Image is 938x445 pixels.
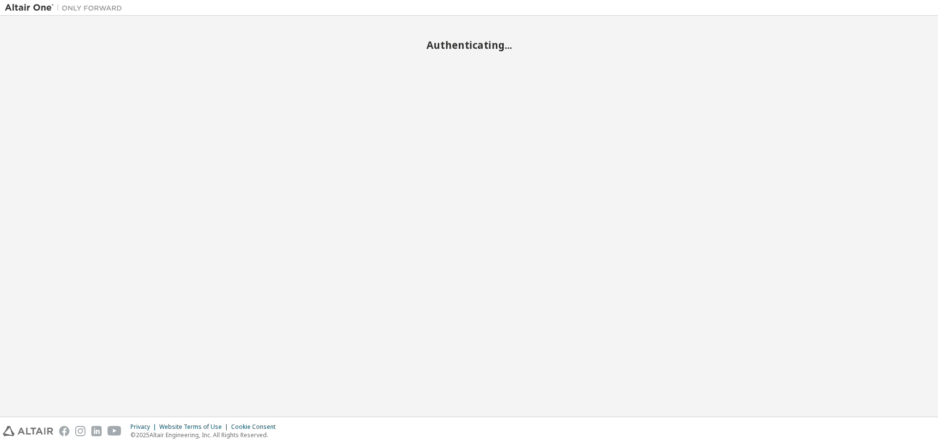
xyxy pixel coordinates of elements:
img: altair_logo.svg [3,426,53,436]
img: facebook.svg [59,426,69,436]
img: linkedin.svg [91,426,102,436]
p: © 2025 Altair Engineering, Inc. All Rights Reserved. [130,431,281,439]
img: Altair One [5,3,127,13]
img: youtube.svg [107,426,122,436]
div: Privacy [130,423,159,431]
img: instagram.svg [75,426,85,436]
h2: Authenticating... [5,39,933,51]
div: Cookie Consent [231,423,281,431]
div: Website Terms of Use [159,423,231,431]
